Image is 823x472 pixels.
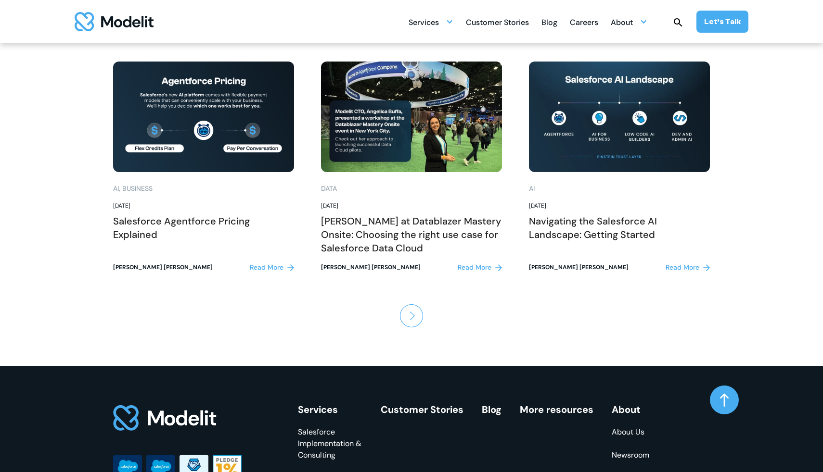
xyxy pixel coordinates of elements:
[696,11,748,33] a: Let’s Talk
[541,14,557,33] div: Blog
[400,304,423,327] img: arrow right
[113,201,294,211] div: [DATE]
[612,449,654,461] a: Newsroom
[666,262,699,273] div: Read More
[541,12,557,31] a: Blog
[113,184,119,194] div: AI
[495,264,502,271] img: right arrow
[119,184,120,194] div: ,
[703,264,710,271] img: right arrow
[612,426,654,438] a: About Us
[611,12,647,31] div: About
[482,403,502,416] a: Blog
[529,214,710,241] h2: Navigating the Salesforce AI Landscape: Getting Started
[666,262,710,273] a: Read More
[298,404,362,415] div: Services
[321,263,421,272] div: [PERSON_NAME] [PERSON_NAME]
[720,393,729,407] img: arrow up
[529,184,535,194] div: AI
[704,16,741,27] div: Let’s Talk
[400,300,423,332] a: Next Page
[409,14,439,33] div: Services
[466,12,529,31] a: Customer Stories
[113,404,217,432] img: footer logo
[287,264,294,271] img: right arrow
[466,14,529,33] div: Customer Stories
[75,12,154,31] a: home
[321,214,502,255] h2: [PERSON_NAME] at Datablazer Mastery Onsite: Choosing the right use case for Salesforce Data Cloud
[122,184,153,194] div: Business
[520,403,593,416] a: More resources
[529,201,710,211] div: [DATE]
[529,263,629,272] div: [PERSON_NAME] [PERSON_NAME]
[250,262,294,273] a: Read More
[298,426,362,461] a: Salesforce Implementation & Consulting
[458,262,491,273] div: Read More
[409,12,453,31] div: Services
[321,201,502,211] div: [DATE]
[250,262,283,273] div: Read More
[570,12,598,31] a: Careers
[113,263,213,272] div: [PERSON_NAME] [PERSON_NAME]
[612,404,654,415] div: About
[611,14,633,33] div: About
[570,14,598,33] div: Careers
[113,214,294,241] h2: Salesforce Agentforce Pricing Explained
[381,403,463,416] a: Customer Stories
[75,12,154,31] img: modelit logo
[321,184,337,194] div: Data
[113,300,710,332] div: List
[458,262,502,273] a: Read More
